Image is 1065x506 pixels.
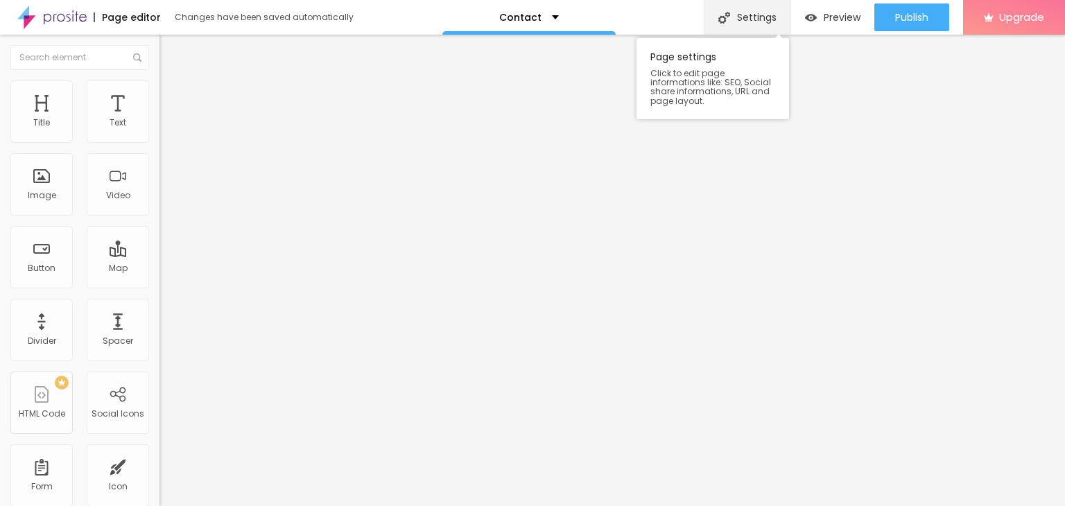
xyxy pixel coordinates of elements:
button: Publish [874,3,949,31]
div: Icon [109,482,128,491]
div: Map [109,263,128,273]
input: Search element [10,45,149,70]
div: Form [31,482,53,491]
div: Text [110,118,126,128]
img: Icone [718,12,730,24]
div: Divider [28,336,56,346]
img: view-1.svg [805,12,817,24]
span: Publish [895,12,928,23]
iframe: Editor [159,35,1065,506]
div: Title [33,118,50,128]
div: HTML Code [19,409,65,419]
div: Video [106,191,130,200]
div: Image [28,191,56,200]
p: Contact [499,12,542,22]
span: Upgrade [999,11,1044,23]
div: Button [28,263,55,273]
img: Icone [133,53,141,62]
div: Page settings [637,38,789,119]
div: Changes have been saved automatically [175,13,354,21]
button: Preview [791,3,874,31]
div: Page editor [94,12,161,22]
div: Spacer [103,336,133,346]
span: Preview [824,12,860,23]
span: Click to edit page informations like: SEO, Social share informations, URL and page layout. [650,69,775,105]
div: Social Icons [92,409,144,419]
